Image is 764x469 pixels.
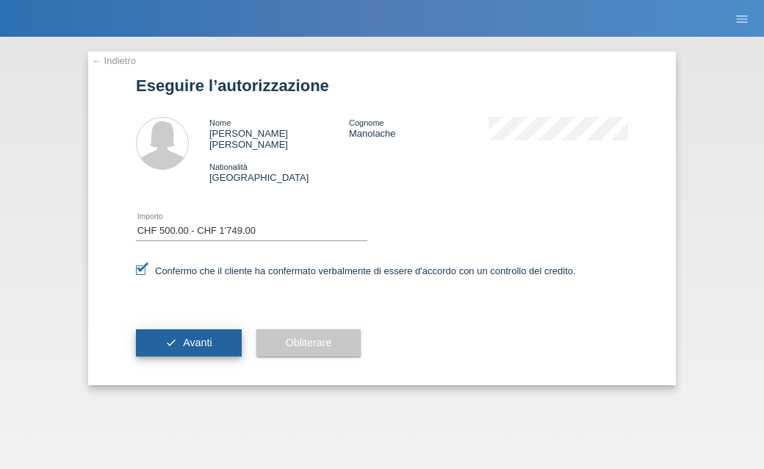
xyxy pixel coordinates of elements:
span: Obliterare [286,337,332,348]
button: Obliterare [256,329,361,357]
span: Nationalità [209,162,248,171]
i: check [165,337,177,348]
label: Confermo che il cliente ha confermato verbalmente di essere d'accordo con un controllo del credito. [136,265,576,276]
span: Cognome [349,118,384,127]
div: [PERSON_NAME] [PERSON_NAME] [209,117,349,150]
div: Manolache [349,117,489,139]
a: ← Indietro [92,55,136,66]
span: Nome [209,118,231,127]
div: [GEOGRAPHIC_DATA] [209,161,349,183]
button: check Avanti [136,329,242,357]
i: menu [735,12,749,26]
a: menu [727,14,757,23]
h1: Eseguire l’autorizzazione [136,76,628,95]
span: Avanti [183,337,212,348]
